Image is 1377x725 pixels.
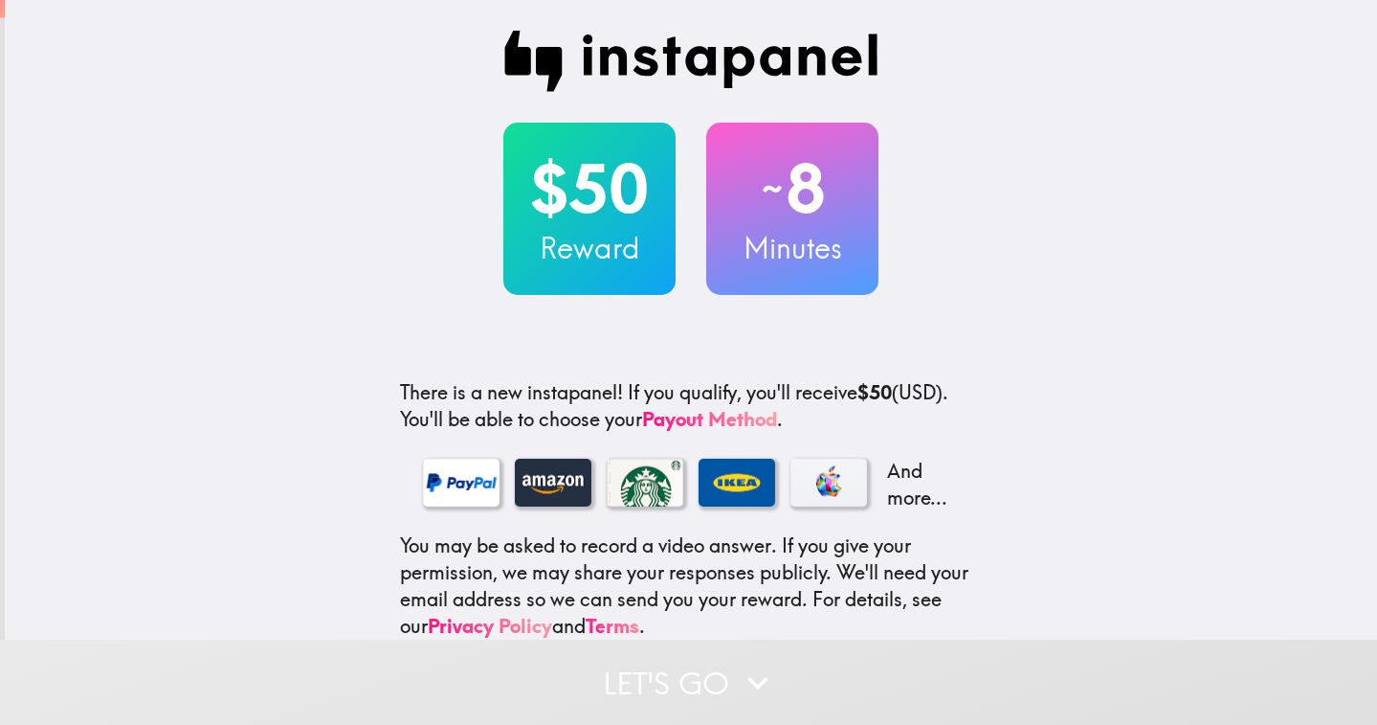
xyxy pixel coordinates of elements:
[857,380,892,404] b: $50
[400,379,982,433] p: If you qualify, you'll receive (USD) . You'll be able to choose your .
[400,380,623,404] span: There is a new instapanel!
[882,458,959,511] p: And more...
[503,149,676,228] h2: $50
[759,160,786,217] span: ~
[428,614,552,638] a: Privacy Policy
[706,149,878,228] h2: 8
[642,407,777,431] a: Payout Method
[400,532,982,640] p: You may be asked to record a video answer. If you give your permission, we may share your respons...
[503,31,878,92] img: Instapanel
[586,614,639,638] a: Terms
[706,228,878,268] h3: Minutes
[503,228,676,268] h3: Reward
